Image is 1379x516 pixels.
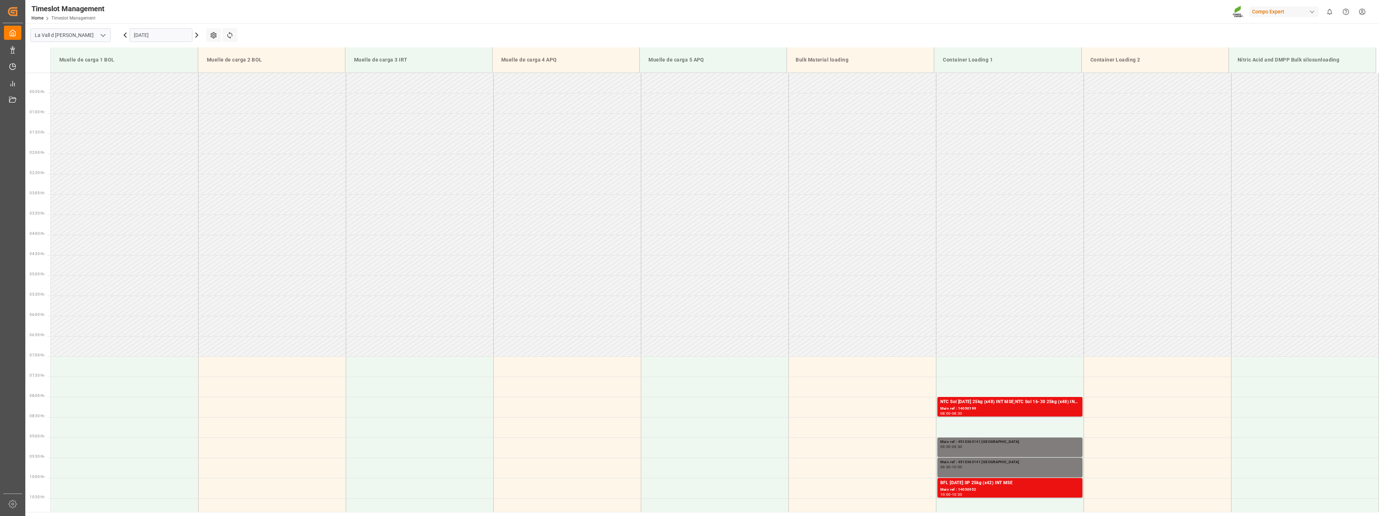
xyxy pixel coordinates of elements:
div: Muelle de carga 1 BOL [56,53,192,67]
div: 10:00 [940,493,951,496]
div: - [951,465,952,469]
span: 09:00 Hr [30,434,44,438]
button: Compo Expert [1249,5,1321,18]
div: Main ref : 14050199 [940,406,1080,412]
div: Muelle de carga 4 APQ [498,53,634,67]
span: 03:30 Hr [30,211,44,215]
div: Muelle de carga 3 IRT [351,53,486,67]
div: Compo Expert [1249,7,1319,17]
input: DD.MM.YYYY [129,28,192,42]
div: Container Loading 1 [940,53,1075,67]
img: Screenshot%202023-09-29%20at%2010.02.21.png_1712312052.png [1233,5,1244,18]
div: - [951,445,952,448]
div: 10:30 [952,493,962,496]
div: NTC Sol [DATE] 25kg (x48) INT MSE;NTC Sol 16-30 25kg (x48) INT MSE [940,398,1080,406]
span: 01:30 Hr [30,130,44,134]
div: 10:00 [952,465,962,469]
span: 04:30 Hr [30,252,44,256]
div: - [951,493,952,496]
div: - [951,412,952,415]
a: Home [31,16,43,21]
div: 08:00 [940,412,951,415]
span: 02:00 Hr [30,151,44,155]
div: Muelle de carga 2 BOL [204,53,339,67]
span: 05:00 Hr [30,272,44,276]
span: 08:00 Hr [30,394,44,398]
span: 08:30 Hr [30,414,44,418]
span: 02:30 Hr [30,171,44,175]
span: 01:00 Hr [30,110,44,114]
span: 10:30 Hr [30,495,44,499]
span: 06:30 Hr [30,333,44,337]
div: BFL [DATE] SP 25kg (x42) INT MSE [940,479,1080,487]
div: Bulk Material loading [793,53,928,67]
div: Timeslot Management [31,3,105,14]
span: 07:00 Hr [30,353,44,357]
div: Main ref : 4510363141 [GEOGRAPHIC_DATA] [940,459,1080,465]
div: Muelle de carga 5 APQ [646,53,781,67]
div: 08:30 [952,412,962,415]
button: show 0 new notifications [1321,4,1338,20]
span: 09:30 Hr [30,454,44,458]
span: 05:30 Hr [30,292,44,296]
div: 09:00 [940,445,951,448]
span: 04:00 Hr [30,232,44,236]
span: 00:30 Hr [30,90,44,94]
div: Container Loading 2 [1088,53,1223,67]
div: Nitric Acid and DMPP Bulk silosunloading [1235,53,1370,67]
div: Main ref : 14050952 [940,487,1080,493]
input: Type to search/select [30,28,111,42]
span: 10:00 Hr [30,475,44,479]
button: open menu [97,30,108,41]
span: 03:00 Hr [30,191,44,195]
div: Main ref : 4510363141 [GEOGRAPHIC_DATA] [940,439,1080,445]
div: 09:30 [952,445,962,448]
span: 07:30 Hr [30,373,44,377]
button: Help Center [1338,4,1354,20]
div: 09:30 [940,465,951,469]
span: 06:00 Hr [30,313,44,317]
